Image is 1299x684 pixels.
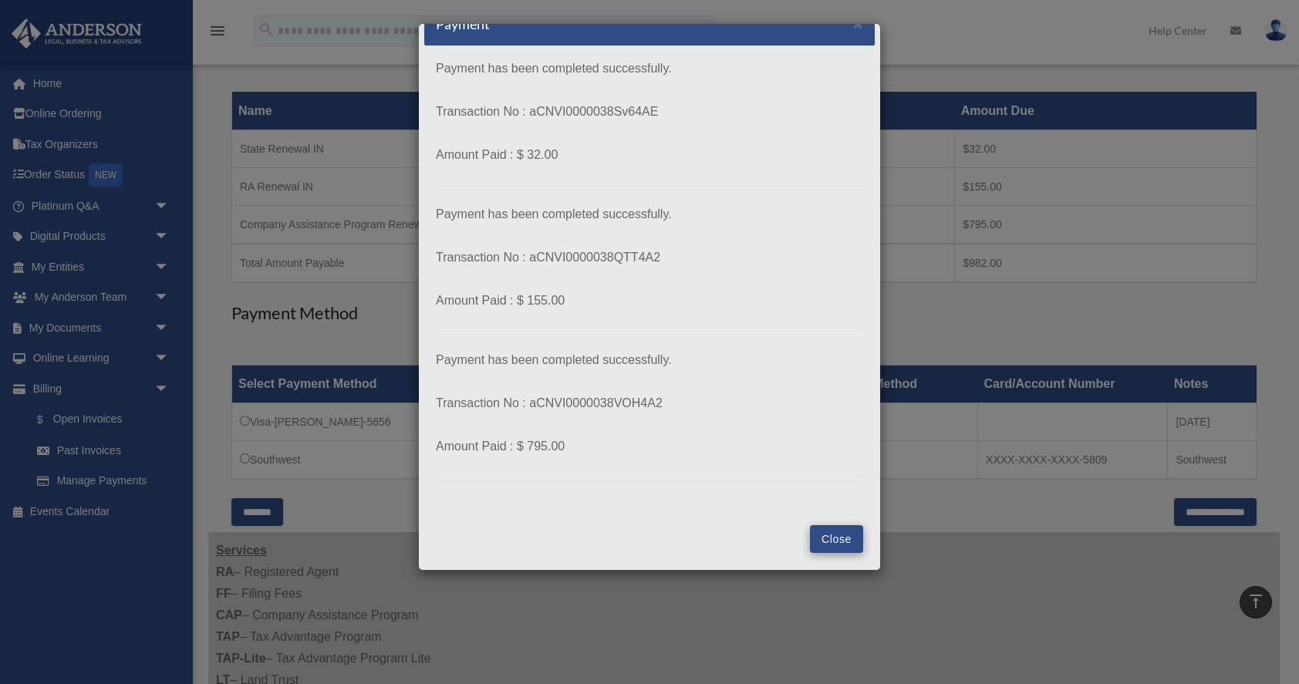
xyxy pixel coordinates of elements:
[436,290,863,312] p: Amount Paid : $ 155.00
[436,15,490,34] h5: Payment
[436,144,863,166] p: Amount Paid : $ 32.00
[853,15,863,32] button: Close
[853,15,863,32] span: ×
[810,525,863,553] button: Close
[436,101,863,123] p: Transaction No : aCNVI0000038Sv64AE
[436,204,863,225] p: Payment has been completed successfully.
[436,393,863,414] p: Transaction No : aCNVI0000038VOH4A2
[436,436,863,457] p: Amount Paid : $ 795.00
[436,349,863,371] p: Payment has been completed successfully.
[436,247,863,268] p: Transaction No : aCNVI0000038QTT4A2
[436,58,863,79] p: Payment has been completed successfully.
